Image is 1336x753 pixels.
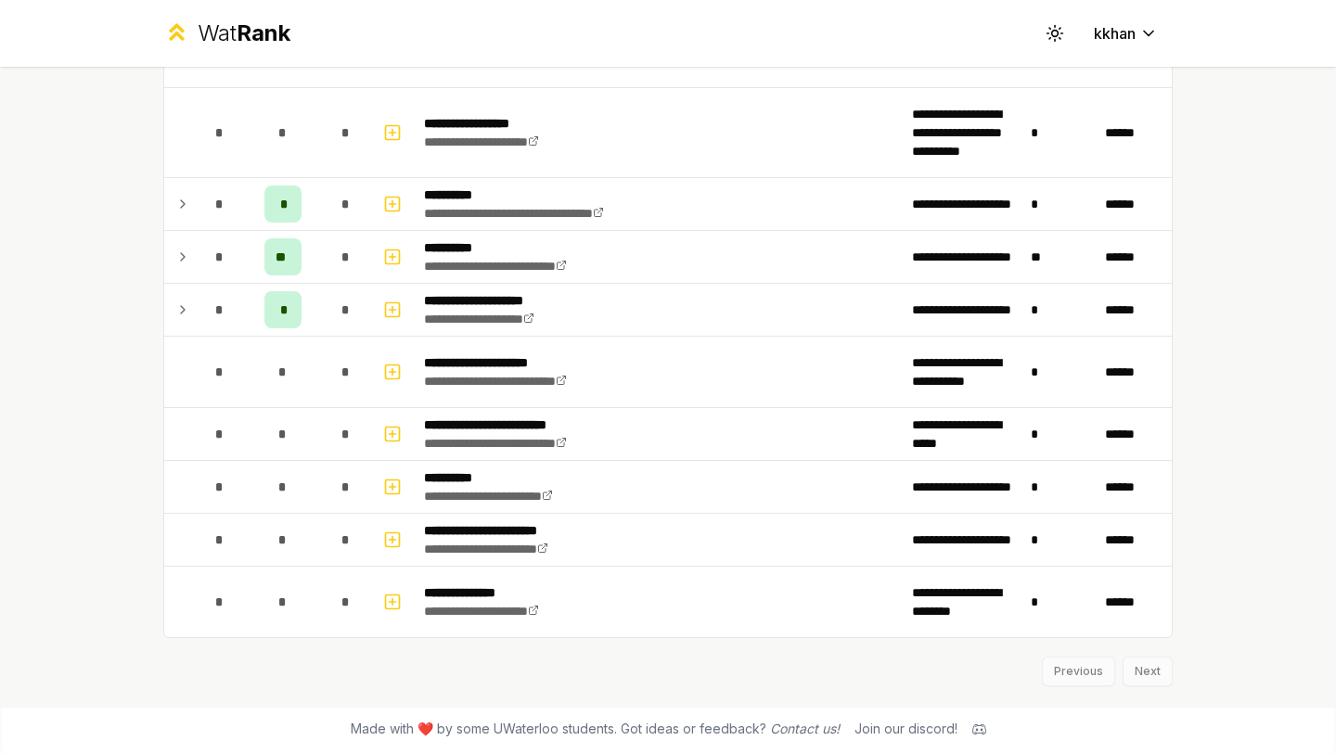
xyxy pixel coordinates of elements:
[198,19,290,48] div: Wat
[1094,22,1136,45] span: kkhan
[854,720,957,738] div: Join our discord!
[163,19,290,48] a: WatRank
[770,721,840,736] a: Contact us!
[1079,17,1173,50] button: kkhan
[351,720,840,738] span: Made with ❤️ by some UWaterloo students. Got ideas or feedback?
[237,19,290,46] span: Rank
